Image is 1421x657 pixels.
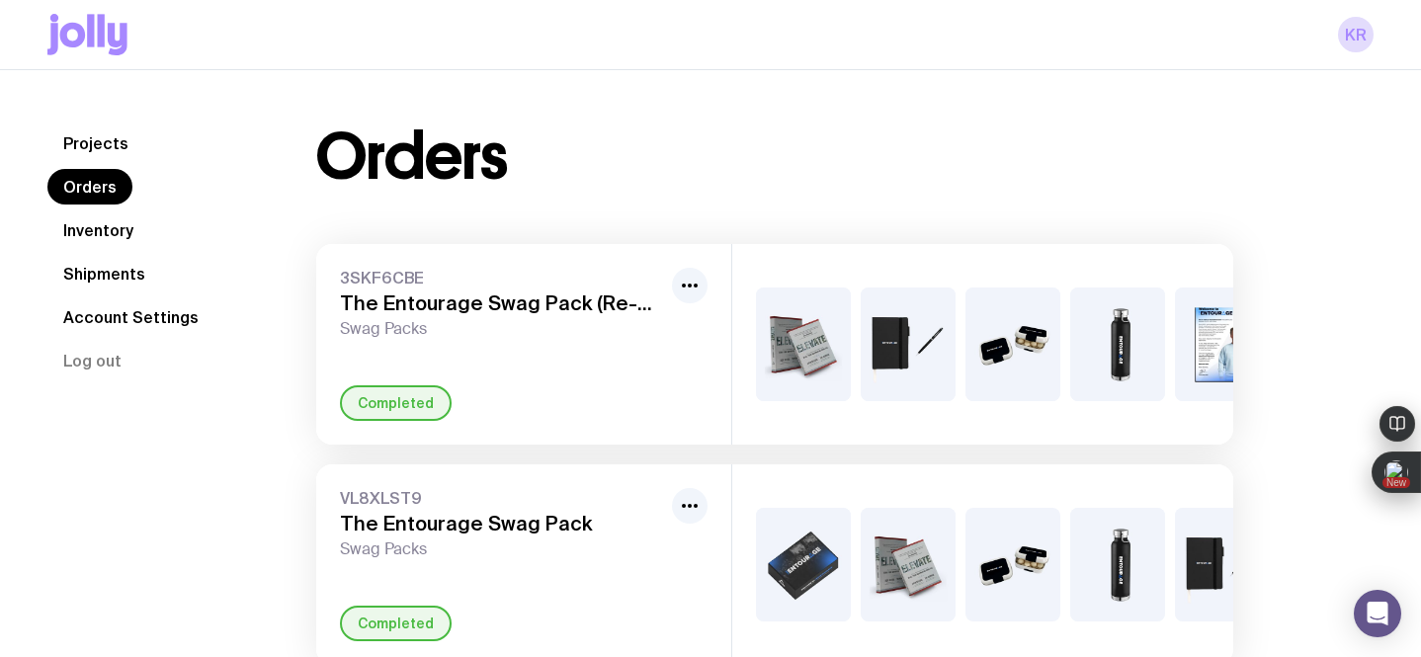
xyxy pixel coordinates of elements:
[340,512,664,535] h3: The Entourage Swag Pack
[47,343,137,378] button: Log out
[340,268,664,287] span: 3SKF6CBE
[340,319,664,339] span: Swag Packs
[316,125,507,189] h1: Orders
[340,606,452,641] div: Completed
[340,385,452,421] div: Completed
[47,169,132,205] a: Orders
[1354,590,1401,637] div: Open Intercom Messenger
[340,539,664,559] span: Swag Packs
[47,256,161,291] a: Shipments
[47,125,144,161] a: Projects
[340,488,664,508] span: VL8XLST9
[47,212,149,248] a: Inventory
[47,299,214,335] a: Account Settings
[340,291,664,315] h3: The Entourage Swag Pack (Re-Order)
[1338,17,1374,52] a: KR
